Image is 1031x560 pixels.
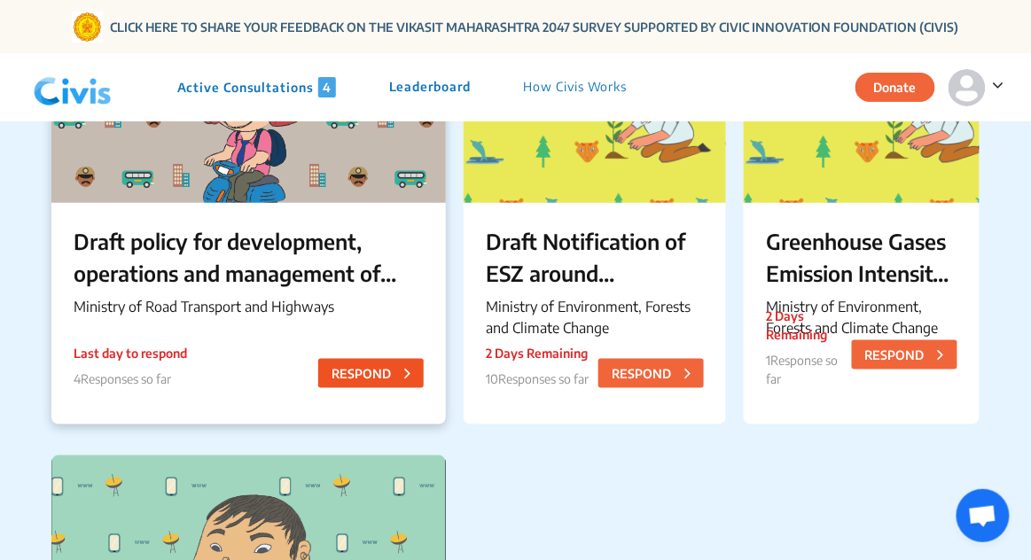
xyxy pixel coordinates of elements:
button: RESPOND [318,359,424,388]
a: Donate [855,77,949,95]
p: Greenhouse Gases Emission Intensity Target Rules, 2025 [766,225,957,289]
p: Last day to respond [74,344,187,362]
p: Draft Notification of ESZ around [GEOGRAPHIC_DATA] in [GEOGRAPHIC_DATA] [486,225,704,289]
p: How Civis Works [524,77,628,97]
button: Donate [855,73,935,102]
img: navlogo.png [27,61,119,114]
button: RESPOND [852,340,957,369]
p: 1 [766,351,852,388]
p: Ministry of Environment, Forests and Climate Change [766,296,957,338]
span: Responses so far [498,371,589,386]
p: 2 Days Remaining [766,307,852,344]
span: Response so far [766,353,838,386]
p: 2 Days Remaining [486,344,589,362]
a: CLICK HERE TO SHARE YOUR FEEDBACK ON THE VIKASIT MAHARASHTRA 2047 SURVEY SUPPORTED BY CIVIC INNOV... [110,18,959,36]
p: Leaderboard [389,77,471,97]
button: RESPOND [598,359,704,388]
span: 4 [318,77,336,97]
p: 4 [74,369,187,388]
img: person-default.svg [949,69,986,106]
p: Draft policy for development, operations and management of Wayside Amenities on Private Land alon... [74,225,424,289]
span: Responses so far [81,371,171,386]
p: Active Consultations [177,77,336,97]
p: Ministry of Environment, Forests and Climate Change [486,296,704,338]
a: Open chat [957,489,1010,542]
p: Ministry of Road Transport and Highways [74,296,424,317]
img: Gom Logo [72,12,103,43]
p: 10 [486,369,589,388]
